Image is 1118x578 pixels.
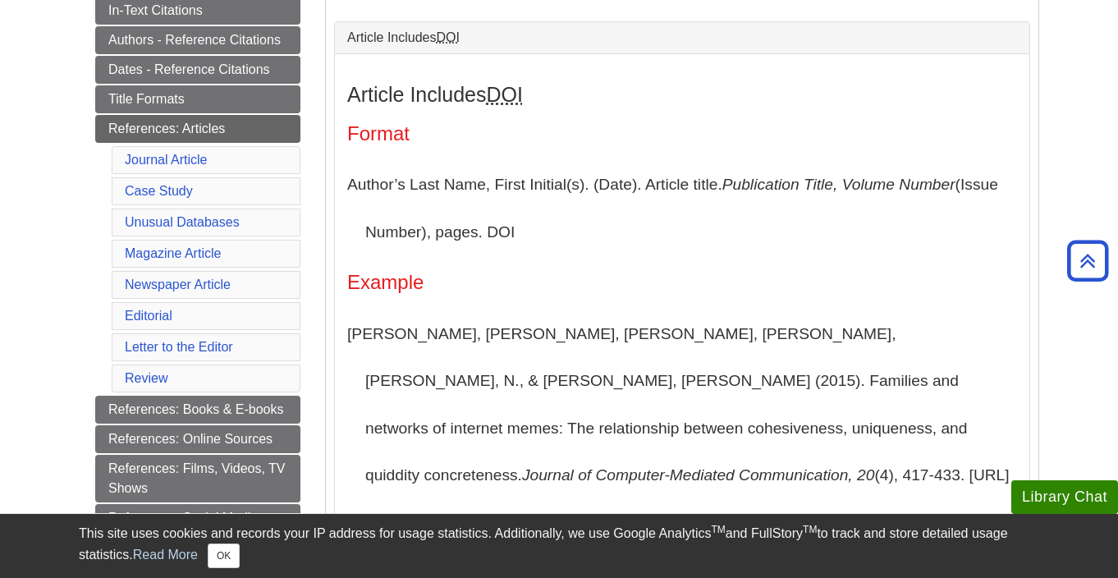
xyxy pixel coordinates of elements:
[803,524,817,535] sup: TM
[347,310,1017,547] p: [PERSON_NAME], [PERSON_NAME], [PERSON_NAME], [PERSON_NAME], [PERSON_NAME], N., & [PERSON_NAME], [...
[95,85,300,113] a: Title Formats
[347,30,1017,45] a: Article IncludesDOI
[95,455,300,502] a: References: Films, Videos, TV Shows
[95,425,300,453] a: References: Online Sources
[347,161,1017,255] p: Author’s Last Name, First Initial(s). (Date). Article title. (Issue Number), pages. DOI
[133,548,198,562] a: Read More
[437,30,460,44] abbr: Digital Object Identifier. This is the string of numbers associated with a particular article. No...
[95,56,300,84] a: Dates - Reference Citations
[347,123,1017,144] h4: Format
[95,26,300,54] a: Authors - Reference Citations
[125,371,167,385] a: Review
[125,340,233,354] a: Letter to the Editor
[125,184,193,198] a: Case Study
[522,466,874,484] i: Journal of Computer-Mediated Communication, 20
[487,83,523,106] abbr: Digital Object Identifier. This is the string of numbers associated with a particular article. No...
[722,176,955,193] i: Publication Title, Volume Number
[95,504,300,532] a: References: Social Media
[79,524,1039,568] div: This site uses cookies and records your IP address for usage statistics. Additionally, we use Goo...
[711,524,725,535] sup: TM
[95,115,300,143] a: References: Articles
[125,278,231,291] a: Newspaper Article
[125,309,172,323] a: Editorial
[347,272,1017,293] h4: Example
[125,215,240,229] a: Unusual Databases
[95,396,300,424] a: References: Books & E-books
[1061,250,1114,272] a: Back to Top
[347,83,1017,107] h3: Article Includes
[125,246,221,260] a: Magazine Article
[125,153,208,167] a: Journal Article
[208,544,240,568] button: Close
[1011,480,1118,514] button: Library Chat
